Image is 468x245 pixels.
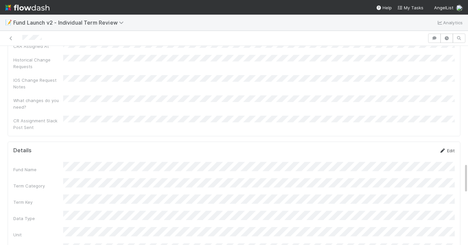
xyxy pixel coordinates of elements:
[439,148,455,153] a: Edit
[397,4,423,11] a: My Tasks
[13,117,63,131] div: CR Assignment Slack Post Sent
[434,5,453,10] span: AngelList
[397,5,423,10] span: My Tasks
[13,215,63,222] div: Data Type
[376,4,392,11] div: Help
[13,77,63,90] div: IOS Change Request Notes
[13,183,63,189] div: Term Category
[13,147,32,154] h5: Details
[13,19,127,26] span: Fund Launch v2 - Individual Term Review
[5,2,50,13] img: logo-inverted-e16ddd16eac7371096b0.svg
[456,5,463,11] img: avatar_0b1dbcb8-f701-47e0-85bc-d79ccc0efe6c.png
[13,199,63,205] div: Term Key
[13,166,63,173] div: Fund Name
[13,57,63,70] div: Historical Change Requests
[5,20,12,25] span: 📝
[13,97,63,110] div: What changes do you need?
[13,43,63,50] div: CRA Assigned At
[13,231,63,238] div: Unit
[436,19,463,27] a: Analytics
